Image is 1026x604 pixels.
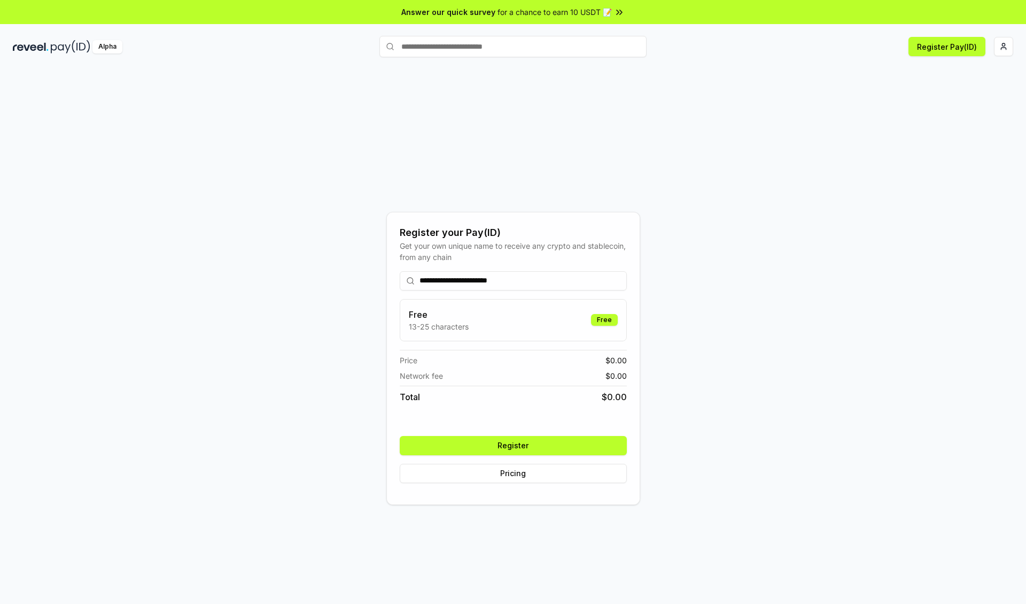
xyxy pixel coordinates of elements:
[51,40,90,53] img: pay_id
[400,355,417,366] span: Price
[409,321,469,332] p: 13-25 characters
[409,308,469,321] h3: Free
[13,40,49,53] img: reveel_dark
[92,40,122,53] div: Alpha
[908,37,985,56] button: Register Pay(ID)
[498,6,612,18] span: for a chance to earn 10 USDT 📝
[400,464,627,483] button: Pricing
[605,370,627,381] span: $ 0.00
[591,314,618,326] div: Free
[400,436,627,455] button: Register
[401,6,495,18] span: Answer our quick survey
[400,240,627,263] div: Get your own unique name to receive any crypto and stablecoin, from any chain
[400,225,627,240] div: Register your Pay(ID)
[605,355,627,366] span: $ 0.00
[400,370,443,381] span: Network fee
[400,391,420,403] span: Total
[602,391,627,403] span: $ 0.00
